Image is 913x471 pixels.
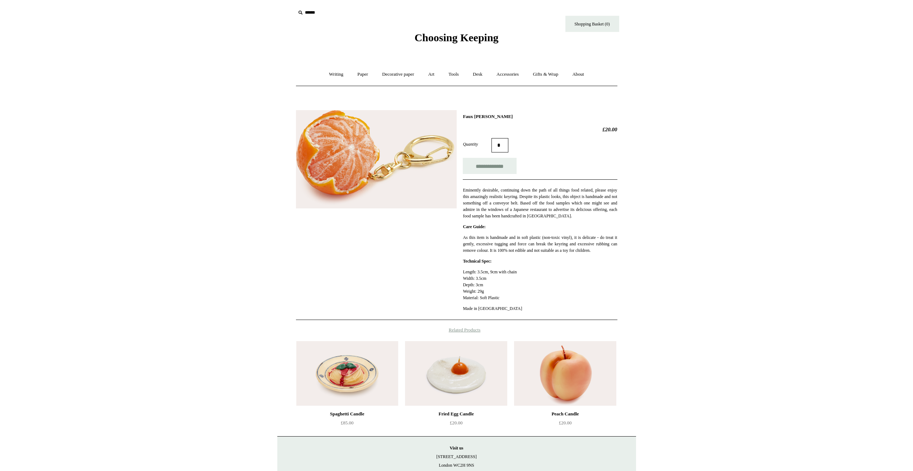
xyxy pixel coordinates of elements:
[422,65,441,84] a: Art
[565,16,619,32] a: Shopping Basket (0)
[514,341,616,406] img: Peach Candle
[407,410,505,418] div: Fried Egg Candle
[296,410,398,439] a: Spaghetti Candle £85.00
[351,65,375,84] a: Paper
[463,114,617,119] h1: Faux [PERSON_NAME]
[296,341,398,406] a: Spaghetti Candle Spaghetti Candle
[514,341,616,406] a: Peach Candle Peach Candle
[442,65,465,84] a: Tools
[490,65,525,84] a: Accessories
[296,110,457,208] img: Faux Clementine Keyring
[296,341,398,406] img: Spaghetti Candle
[516,410,614,418] div: Peach Candle
[566,65,590,84] a: About
[463,234,617,254] p: As this item is handmade and in soft plastic (non-toxic vinyl), it is delicate - do treat it gent...
[323,65,350,84] a: Writing
[466,65,489,84] a: Desk
[414,32,498,43] span: Choosing Keeping
[414,37,498,42] a: Choosing Keeping
[463,259,491,264] strong: Technical Spec:
[341,420,354,425] span: £85.00
[277,327,636,333] h4: Related Products
[463,126,617,133] h2: £20.00
[405,341,507,406] img: Fried Egg Candle
[376,65,420,84] a: Decorative paper
[405,410,507,439] a: Fried Egg Candle £20.00
[450,446,463,451] strong: Visit us
[526,65,565,84] a: Gifts & Wrap
[463,187,617,219] p: Eminently desirable, continuing down the path of all things food related, please enjoy this amazi...
[463,269,617,301] p: Length: 3.5cm, 9cm with chain Width: 3.5cm Depth: 3cm Weight: 29g Material: Soft Plastic
[463,305,617,312] p: Made in [GEOGRAPHIC_DATA]
[514,410,616,439] a: Peach Candle £20.00
[298,410,396,418] div: Spaghetti Candle
[463,224,485,229] strong: Care Guide:
[559,420,572,425] span: £20.00
[405,341,507,406] a: Fried Egg Candle Fried Egg Candle
[463,141,491,147] label: Quantity
[450,420,463,425] span: £20.00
